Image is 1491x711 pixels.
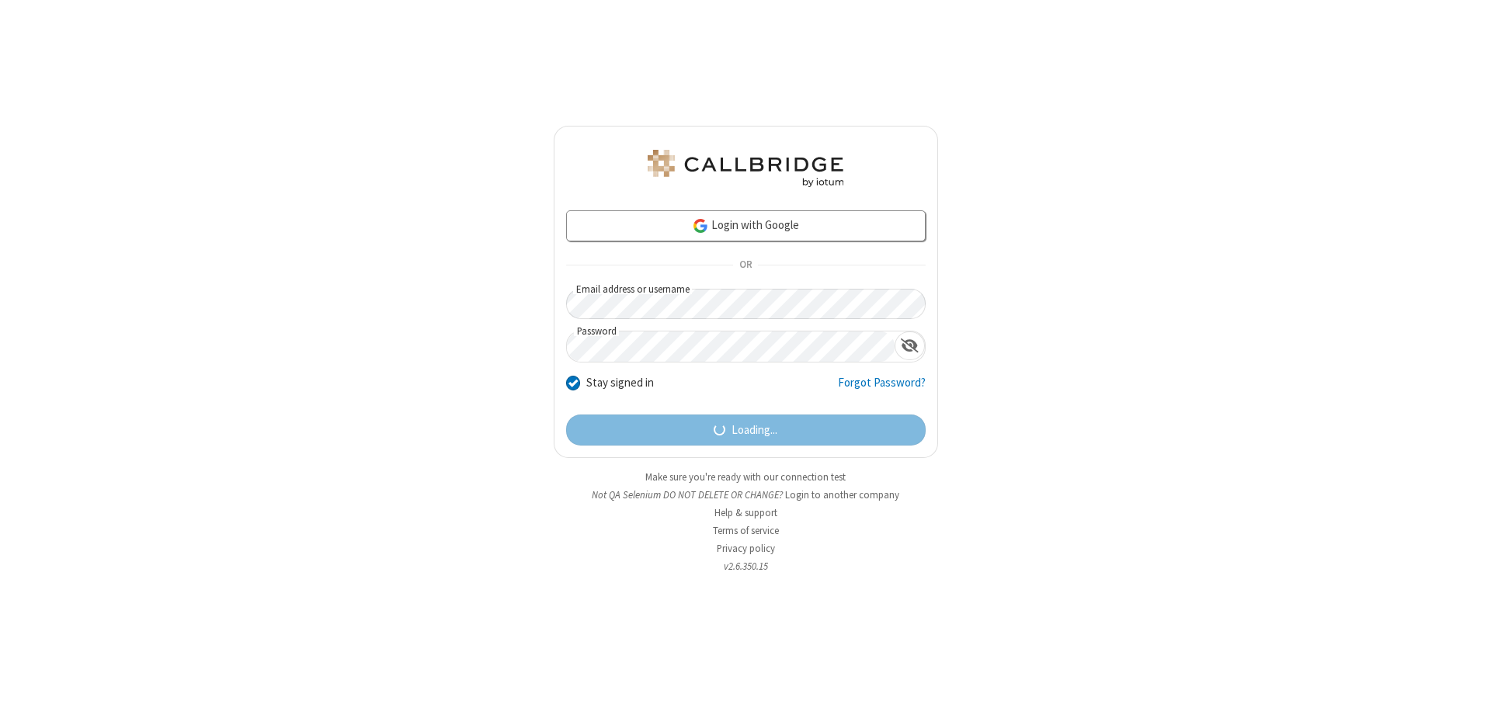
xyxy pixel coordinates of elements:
span: Loading... [732,421,777,439]
li: v2.6.350.15 [554,559,938,574]
span: OR [733,255,758,276]
label: Stay signed in [586,374,654,392]
a: Forgot Password? [838,374,926,404]
button: Loading... [566,414,926,446]
div: Show password [895,331,925,360]
a: Terms of service [713,524,779,537]
a: Help & support [714,506,777,519]
a: Make sure you're ready with our connection test [645,470,846,484]
button: Login to another company [785,487,899,502]
a: Privacy policy [717,542,775,555]
img: QA Selenium DO NOT DELETE OR CHANGE [645,150,846,187]
input: Password [567,331,895,362]
a: Login with Google [566,210,926,241]
li: Not QA Selenium DO NOT DELETE OR CHANGE? [554,487,938,502]
img: google-icon.png [692,217,709,234]
input: Email address or username [566,289,926,319]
